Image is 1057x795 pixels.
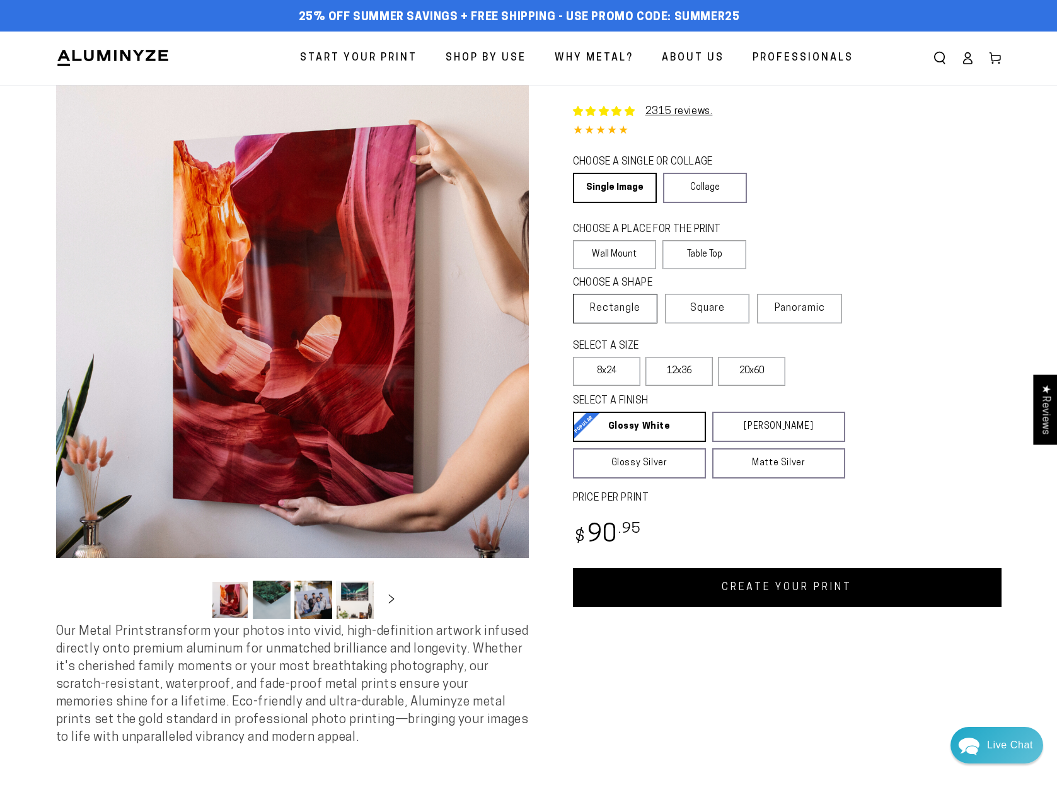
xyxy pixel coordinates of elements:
[378,586,405,613] button: Slide right
[712,448,845,479] a: Matte Silver
[446,49,526,67] span: Shop By Use
[573,412,706,442] a: Glossy White
[573,223,735,237] legend: CHOOSE A PLACE FOR THE PRINT
[545,42,643,75] a: Why Metal?
[573,491,1002,506] label: PRICE PER PRINT
[294,581,332,619] button: Load image 3 in gallery view
[662,240,746,269] label: Table Top
[300,49,417,67] span: Start Your Print
[662,49,724,67] span: About Us
[555,49,633,67] span: Why Metal?
[573,523,642,548] bdi: 90
[56,625,529,744] span: Our Metal Prints transform your photos into vivid, high-definition artwork infused directly onto ...
[180,586,207,613] button: Slide left
[663,173,747,203] a: Collage
[56,85,529,623] media-gallery: Gallery Viewer
[718,357,785,386] label: 20x60
[645,357,713,386] label: 12x36
[753,49,853,67] span: Professionals
[573,240,657,269] label: Wall Mount
[573,276,737,291] legend: CHOOSE A SHAPE
[336,581,374,619] button: Load image 4 in gallery view
[573,357,640,386] label: 8x24
[575,529,586,546] span: $
[573,394,815,409] legend: SELECT A FINISH
[1033,374,1057,444] div: Click to open Judge.me floating reviews tab
[926,44,954,72] summary: Search our site
[743,42,863,75] a: Professionals
[573,568,1002,607] a: CREATE YOUR PRINT
[645,107,713,117] a: 2315 reviews.
[573,339,744,354] legend: SELECT A SIZE
[291,42,427,75] a: Start Your Print
[211,581,249,619] button: Load image 1 in gallery view
[436,42,536,75] a: Shop By Use
[573,122,1002,141] div: 4.85 out of 5.0 stars
[950,727,1043,763] div: Chat widget toggle
[775,303,825,313] span: Panoramic
[652,42,734,75] a: About Us
[56,49,170,67] img: Aluminyze
[987,727,1033,763] div: Contact Us Directly
[573,155,736,170] legend: CHOOSE A SINGLE OR COLLAGE
[712,412,845,442] a: [PERSON_NAME]
[573,173,657,203] a: Single Image
[690,301,725,316] span: Square
[618,522,641,537] sup: .95
[590,301,640,316] span: Rectangle
[253,581,291,619] button: Load image 2 in gallery view
[573,448,706,479] a: Glossy Silver
[299,11,740,25] span: 25% off Summer Savings + Free Shipping - Use Promo Code: SUMMER25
